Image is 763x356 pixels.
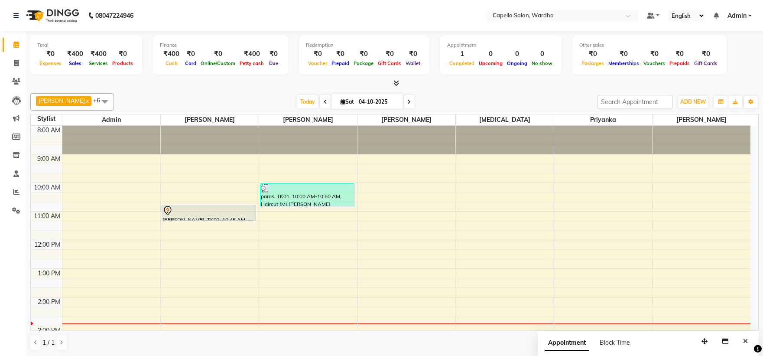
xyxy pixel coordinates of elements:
[32,240,62,249] div: 12:00 PM
[477,49,505,59] div: 0
[198,49,237,59] div: ₹0
[600,339,630,346] span: Block Time
[306,42,422,49] div: Redemption
[554,114,652,125] span: Priyanka
[641,60,667,66] span: Vouchers
[505,60,529,66] span: Ongoing
[447,60,477,66] span: Completed
[297,95,318,108] span: Today
[306,49,329,59] div: ₹0
[160,49,183,59] div: ₹400
[579,49,606,59] div: ₹0
[39,97,85,104] span: [PERSON_NAME]
[110,49,135,59] div: ₹0
[545,335,589,351] span: Appointment
[606,60,641,66] span: Memberships
[351,60,376,66] span: Package
[456,114,554,125] span: [MEDICAL_DATA]
[329,60,351,66] span: Prepaid
[36,126,62,135] div: 8:00 AM
[22,3,81,28] img: logo
[357,114,455,125] span: [PERSON_NAME]
[36,326,62,335] div: 3:00 PM
[641,49,667,59] div: ₹0
[110,60,135,66] span: Products
[266,49,281,59] div: ₹0
[579,60,606,66] span: Packages
[37,49,64,59] div: ₹0
[161,114,259,125] span: [PERSON_NAME]
[32,183,62,192] div: 10:00 AM
[93,97,107,104] span: +6
[37,60,64,66] span: Expenses
[727,11,747,20] span: Admin
[329,49,351,59] div: ₹0
[32,212,62,221] div: 11:00 AM
[162,205,256,220] div: [PERSON_NAME], TK02, 10:45 AM-11:20 AM, Hair Spa (F)
[62,114,160,125] span: Admin
[95,3,133,28] b: 08047224946
[692,49,720,59] div: ₹0
[87,60,110,66] span: Services
[67,60,84,66] span: Sales
[163,60,180,66] span: Cash
[36,154,62,163] div: 9:00 AM
[529,60,555,66] span: No show
[529,49,555,59] div: 0
[680,98,706,105] span: ADD NEW
[183,60,198,66] span: Card
[85,97,89,104] a: x
[653,114,751,125] span: [PERSON_NAME]
[447,49,477,59] div: 1
[505,49,529,59] div: 0
[606,49,641,59] div: ₹0
[351,49,376,59] div: ₹0
[237,49,266,59] div: ₹400
[597,95,673,108] input: Search Appointment
[31,114,62,124] div: Stylist
[259,114,357,125] span: [PERSON_NAME]
[36,297,62,307] div: 2:00 PM
[267,60,280,66] span: Due
[477,60,505,66] span: Upcoming
[260,183,354,206] div: paras, TK01, 10:00 AM-10:50 AM, Haircut (M),[PERSON_NAME] Trim/Shave (₹200)
[160,42,281,49] div: Finance
[403,49,422,59] div: ₹0
[183,49,198,59] div: ₹0
[376,60,403,66] span: Gift Cards
[42,338,55,347] span: 1 / 1
[237,60,266,66] span: Petty cash
[667,60,692,66] span: Prepaids
[338,98,356,105] span: Sat
[403,60,422,66] span: Wallet
[667,49,692,59] div: ₹0
[37,42,135,49] div: Total
[579,42,720,49] div: Other sales
[678,96,708,108] button: ADD NEW
[36,269,62,278] div: 1:00 PM
[356,95,399,108] input: 2025-10-04
[739,335,752,348] button: Close
[447,42,555,49] div: Appointment
[87,49,110,59] div: ₹400
[306,60,329,66] span: Voucher
[692,60,720,66] span: Gift Cards
[376,49,403,59] div: ₹0
[64,49,87,59] div: ₹400
[198,60,237,66] span: Online/Custom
